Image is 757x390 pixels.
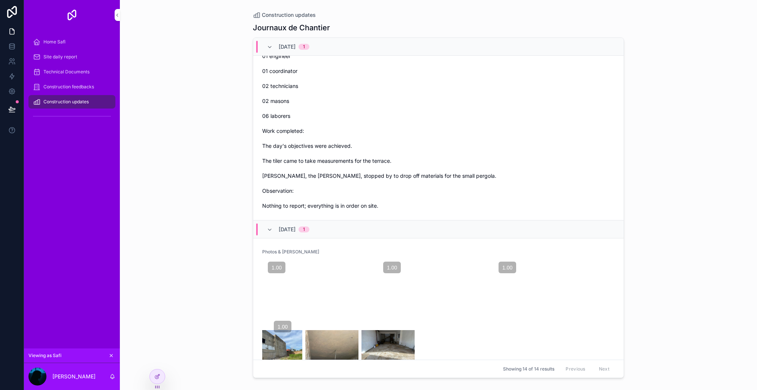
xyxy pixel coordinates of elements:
[262,249,615,255] span: Photos & [PERSON_NAME]
[253,11,316,19] a: Construction updates
[303,226,305,232] div: 1
[279,43,296,51] span: [DATE]
[28,35,115,49] a: Home Safi
[28,353,61,359] span: Viewing as Safi
[28,50,115,64] a: Site daily report
[24,30,120,132] div: scrollable content
[43,54,77,60] span: Site daily report
[503,366,554,372] span: Showing 14 of 14 results
[28,80,115,94] a: Construction feedbacks
[66,9,78,21] img: App logo
[253,22,330,33] h1: Journaux de Chantier
[262,11,316,19] span: Construction updates
[43,69,90,75] span: Technical Documents
[279,226,296,233] span: [DATE]
[43,39,66,45] span: Home Safi
[43,84,94,90] span: Construction feedbacks
[43,99,89,105] span: Construction updates
[28,95,115,109] a: Construction updates
[28,65,115,79] a: Technical Documents
[303,44,305,50] div: 1
[52,373,96,380] p: [PERSON_NAME]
